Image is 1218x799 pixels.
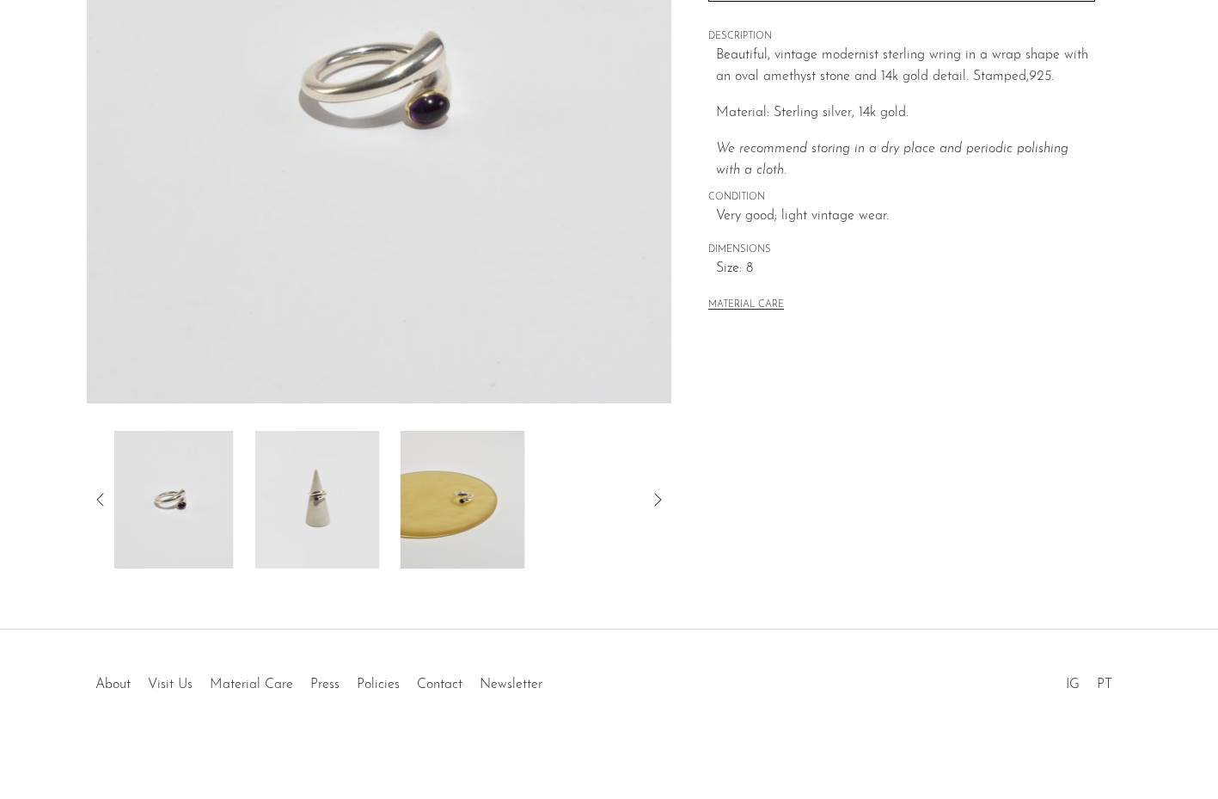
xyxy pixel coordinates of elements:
[254,431,379,569] img: Amethyst Wrap Ring
[708,29,1095,45] span: DESCRIPTION
[87,664,551,697] ul: Quick links
[417,678,462,691] a: Contact
[716,258,1095,280] span: Size: 8
[210,678,293,691] a: Material Care
[1029,70,1054,83] em: 925.
[708,243,1095,258] span: DIMENSIONS
[716,45,1095,89] p: Beautiful, vintage modernist sterling wring in a wrap shape with an oval amethyst stone and 14k g...
[148,678,193,691] a: Visit Us
[400,431,524,569] img: Amethyst Wrap Ring
[95,678,131,691] a: About
[716,142,1068,178] i: We recommend storing in a dry place and periodic polishing with a cloth.
[1057,664,1121,697] ul: Social Medias
[716,206,1095,228] span: Very good; light vintage wear.
[1066,678,1080,691] a: IG
[1097,678,1112,691] a: PT
[357,678,400,691] a: Policies
[708,299,784,312] button: MATERIAL CARE
[716,102,1095,125] p: Material: Sterling silver, 14k gold.
[310,678,340,691] a: Press
[708,190,1095,206] span: CONDITION
[109,431,234,569] img: Amethyst Wrap Ring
